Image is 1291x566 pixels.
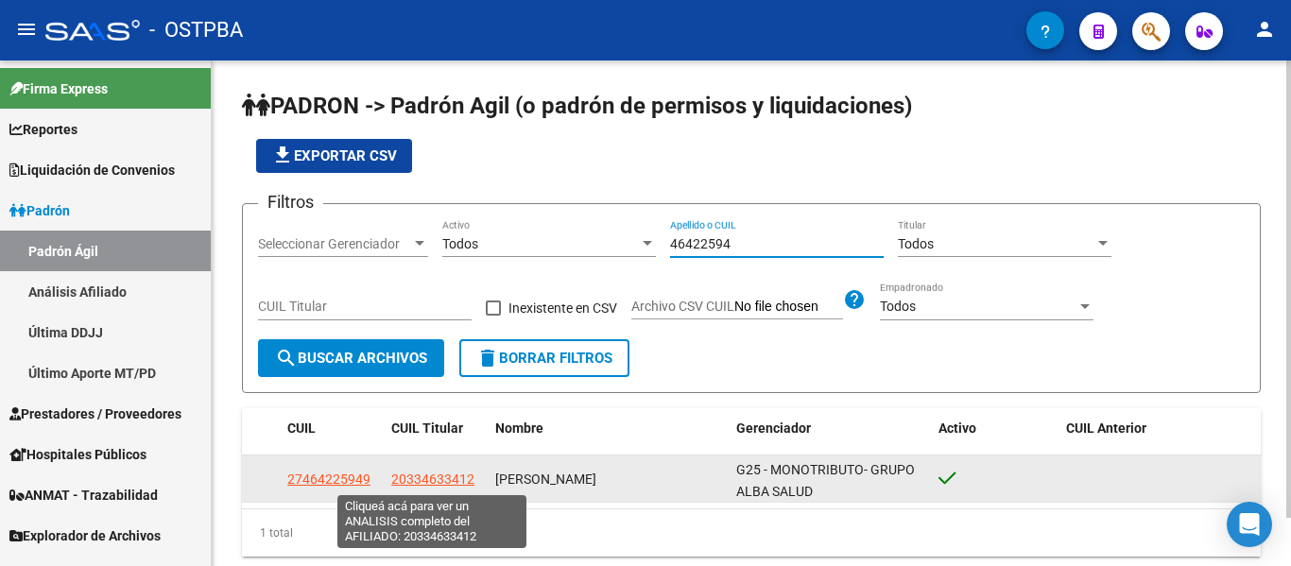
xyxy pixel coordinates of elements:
span: Activo [938,420,976,436]
span: - OSTPBA [149,9,243,51]
input: Archivo CSV CUIL [734,299,843,316]
mat-icon: search [275,347,298,369]
datatable-header-cell: Activo [931,408,1059,449]
div: 1 total [242,509,1261,557]
span: ANMAT - Trazabilidad [9,485,158,506]
span: CUIL Titular [391,420,463,436]
span: Firma Express [9,78,108,99]
span: Hospitales Públicos [9,444,146,465]
button: Exportar CSV [256,139,412,173]
span: [PERSON_NAME] [495,472,596,487]
span: Nombre [495,420,543,436]
span: Borrar Filtros [476,350,612,367]
span: Todos [898,236,934,251]
span: Buscar Archivos [275,350,427,367]
span: 27464225949 [287,472,370,487]
span: PADRON -> Padrón Agil (o padrón de permisos y liquidaciones) [242,93,912,119]
span: Inexistente en CSV [508,297,617,319]
span: CUIL [287,420,316,436]
span: Liquidación de Convenios [9,160,175,180]
datatable-header-cell: Nombre [488,408,729,449]
span: Todos [442,236,478,251]
span: G25 - MONOTRIBUTO- GRUPO ALBA SALUD [736,462,915,499]
mat-icon: delete [476,347,499,369]
span: Seleccionar Gerenciador [258,236,411,252]
mat-icon: menu [15,18,38,41]
span: Todos [880,299,916,314]
span: Prestadores / Proveedores [9,403,181,424]
mat-icon: help [843,288,866,311]
mat-icon: file_download [271,144,294,166]
div: Open Intercom Messenger [1227,502,1272,547]
mat-icon: person [1253,18,1276,41]
span: Padrón [9,200,70,221]
span: Reportes [9,119,77,140]
button: Buscar Archivos [258,339,444,377]
span: Gerenciador [736,420,811,436]
h3: Filtros [258,189,323,215]
datatable-header-cell: CUIL Anterior [1059,408,1262,449]
datatable-header-cell: CUIL Titular [384,408,488,449]
span: Exportar CSV [271,147,397,164]
span: 20334633412 [391,472,474,487]
span: CUIL Anterior [1066,420,1146,436]
datatable-header-cell: CUIL [280,408,384,449]
datatable-header-cell: Gerenciador [729,408,932,449]
span: Explorador de Archivos [9,525,161,546]
span: Archivo CSV CUIL [631,299,734,314]
button: Borrar Filtros [459,339,629,377]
